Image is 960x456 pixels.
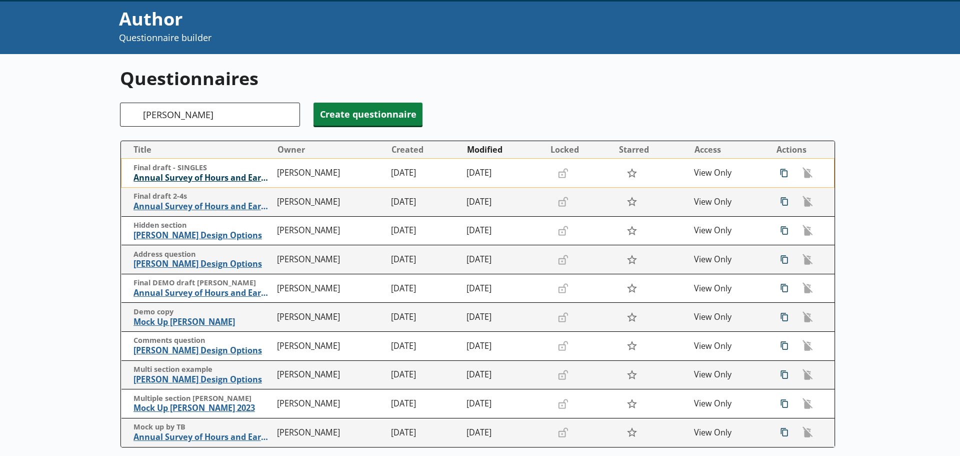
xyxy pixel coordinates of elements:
td: [PERSON_NAME] [273,274,387,303]
span: Address question [133,250,272,259]
div: Author [119,7,646,32]
span: [PERSON_NAME] Design Options [133,230,272,241]
span: Final draft 2-4s [133,192,272,201]
span: Multi section example [133,365,272,374]
button: Star [621,221,642,240]
td: View Only [690,389,766,418]
span: Demo copy [133,307,272,317]
span: Mock Up [PERSON_NAME] [133,317,272,327]
td: [PERSON_NAME] [273,303,387,332]
span: Final DEMO draft [PERSON_NAME] [133,278,272,288]
td: View Only [690,159,766,188]
button: Star [621,336,642,355]
td: [DATE] [386,245,462,274]
span: Annual Survey of Hours and Earnings ([PERSON_NAME]) [133,201,272,212]
span: Mock up by TB [133,422,272,432]
td: [DATE] [462,245,546,274]
td: [PERSON_NAME] [273,216,387,245]
td: [PERSON_NAME] [273,159,387,188]
td: View Only [690,360,766,389]
td: [PERSON_NAME] [273,245,387,274]
button: Owner [273,142,386,158]
td: [DATE] [386,332,462,361]
span: [PERSON_NAME] Design Options [133,374,272,385]
td: [DATE] [386,389,462,418]
td: View Only [690,216,766,245]
td: View Only [690,188,766,217]
span: [PERSON_NAME] Design Options [133,259,272,269]
td: View Only [690,245,766,274]
td: [PERSON_NAME] [273,188,387,217]
td: [DATE] [386,188,462,217]
button: Star [621,423,642,442]
button: Locked [546,142,614,158]
span: Annual Survey of Hours and Earnings ([PERSON_NAME]) 2023 [133,432,272,442]
span: [PERSON_NAME] Design Options [133,345,272,356]
span: Multiple section [PERSON_NAME] [133,394,272,403]
span: Annual Survey of Hours and Earnings ([PERSON_NAME]) [133,288,272,298]
button: Create questionnaire [313,103,422,126]
span: Annual Survey of Hours and Earnings ([PERSON_NAME]) [133,173,272,183]
td: [DATE] [386,418,462,447]
button: Star [621,394,642,413]
td: [DATE] [386,274,462,303]
button: Star [621,192,642,211]
td: View Only [690,274,766,303]
td: [DATE] [462,188,546,217]
p: Questionnaire builder [119,32,646,44]
td: [PERSON_NAME] [273,332,387,361]
span: Final draft - SINGLES [133,163,272,173]
td: View Only [690,303,766,332]
td: [DATE] [462,360,546,389]
td: View Only [690,418,766,447]
td: [DATE] [462,216,546,245]
td: [DATE] [462,274,546,303]
td: [DATE] [462,332,546,361]
button: Star [621,279,642,298]
td: [PERSON_NAME] [273,418,387,447]
td: View Only [690,332,766,361]
td: [DATE] [462,389,546,418]
td: [DATE] [386,303,462,332]
span: Mock Up [PERSON_NAME] 2023 [133,403,272,413]
span: Hidden section [133,221,272,230]
button: Access [690,142,765,158]
button: Star [621,308,642,327]
button: Starred [615,142,690,158]
td: [DATE] [462,418,546,447]
button: Star [621,250,642,269]
button: Star [621,365,642,384]
button: Title [125,142,272,158]
td: [DATE] [386,159,462,188]
button: Modified [463,142,545,158]
td: [DATE] [386,360,462,389]
td: [PERSON_NAME] [273,389,387,418]
input: Search questionnaire titles [120,103,300,127]
td: [DATE] [462,159,546,188]
button: Created [387,142,462,158]
th: Actions [766,141,834,159]
td: [DATE] [462,303,546,332]
td: [DATE] [386,216,462,245]
h1: Questionnaires [120,66,835,91]
span: Comments question [133,336,272,345]
td: [PERSON_NAME] [273,360,387,389]
button: Star [621,164,642,183]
